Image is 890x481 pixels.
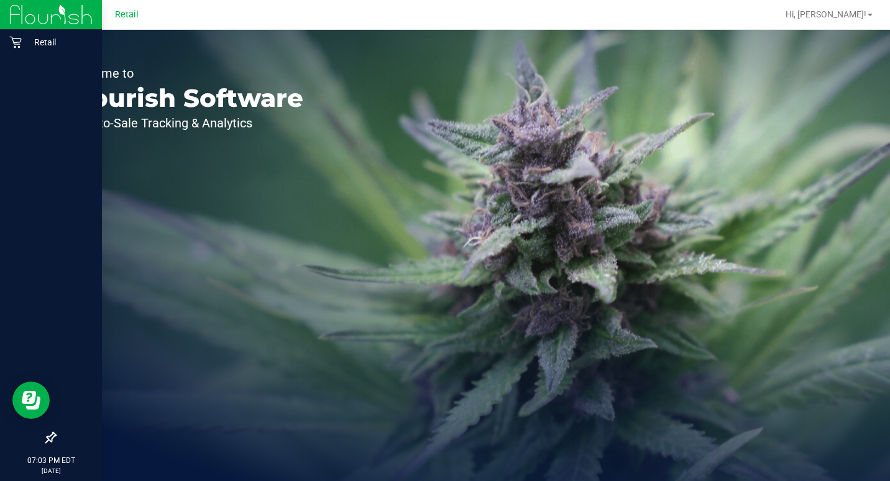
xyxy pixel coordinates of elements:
p: [DATE] [6,466,96,475]
span: Retail [115,9,139,20]
inline-svg: Retail [9,36,22,48]
p: 07:03 PM EDT [6,455,96,466]
p: Retail [22,35,96,50]
p: Flourish Software [67,86,303,111]
p: Welcome to [67,67,303,80]
span: Hi, [PERSON_NAME]! [786,9,866,19]
p: Seed-to-Sale Tracking & Analytics [67,117,303,129]
iframe: Resource center [12,382,50,419]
